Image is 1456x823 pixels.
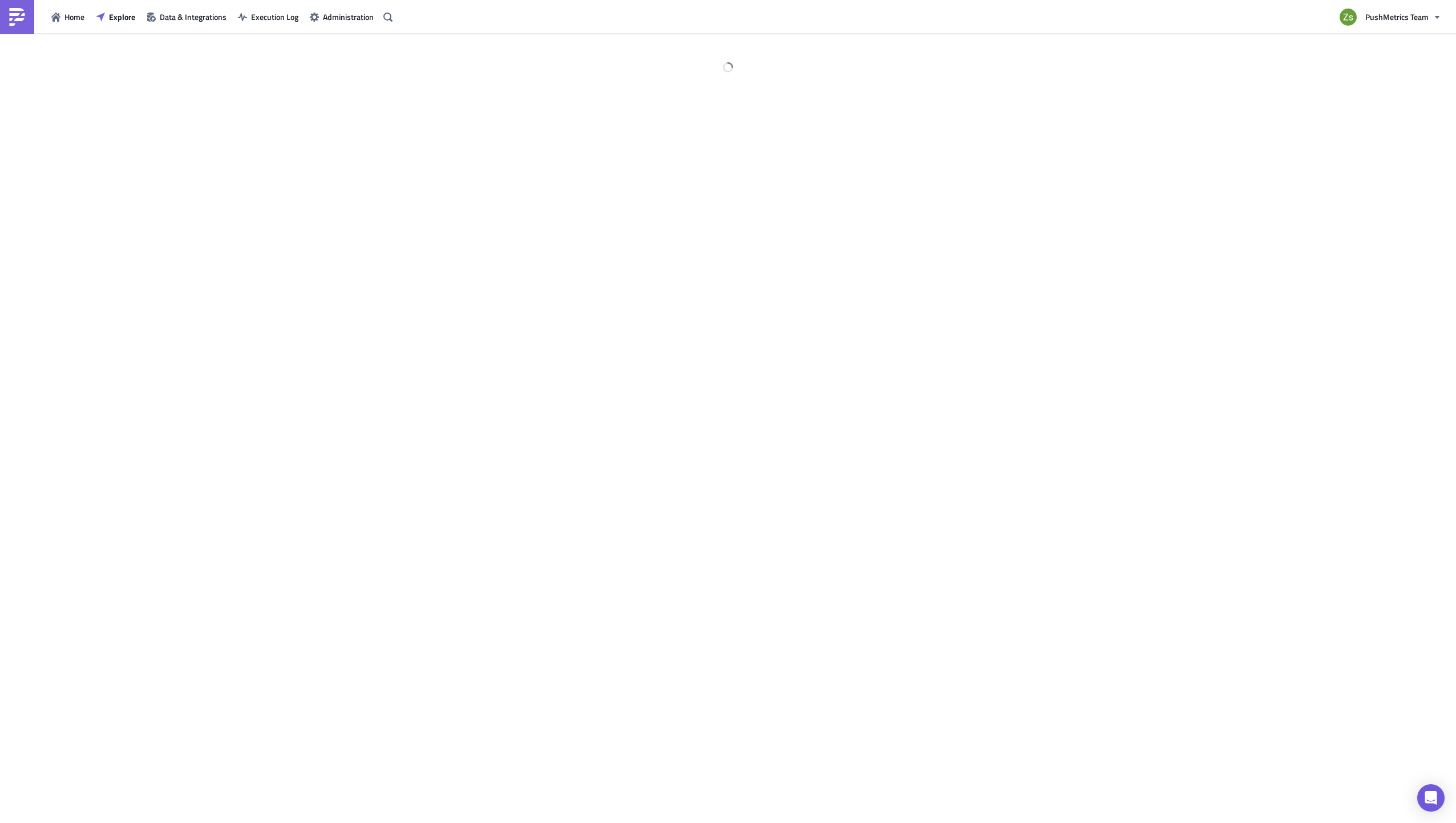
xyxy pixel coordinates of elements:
[1417,784,1445,812] div: Open Intercom Messenger
[46,8,90,26] button: Home
[323,11,374,23] span: Administration
[141,8,232,26] button: Data & Integrations
[1365,11,1429,23] span: PushMetrics Team
[304,8,379,26] button: Administration
[1338,7,1358,27] img: Avatar
[160,11,227,23] span: Data & Integrations
[8,8,26,26] img: PushMetrics
[64,11,84,23] span: Home
[251,11,298,23] span: Execution Log
[232,8,304,26] button: Execution Log
[90,8,141,26] button: Explore
[109,11,135,23] span: Explore
[1333,5,1447,30] button: PushMetrics Team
